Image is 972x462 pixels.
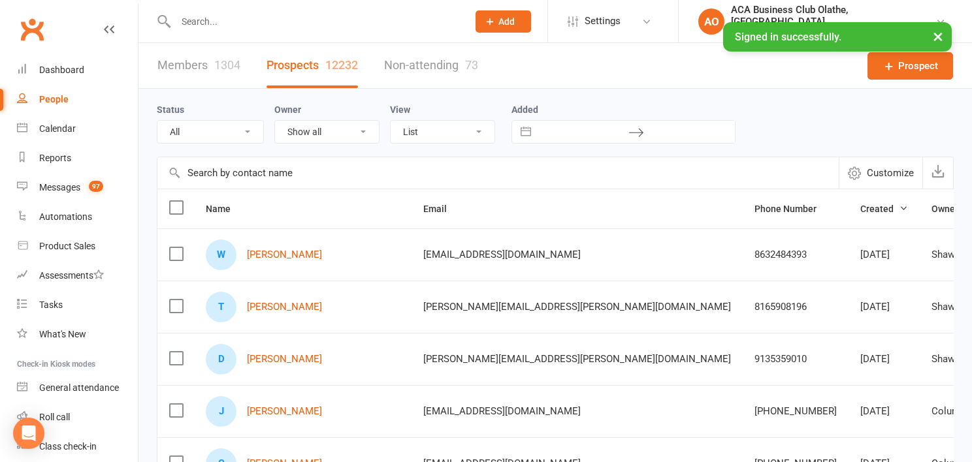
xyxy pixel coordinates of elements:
[39,182,80,192] div: Messages
[754,406,837,417] div: [PHONE_NUMBER]
[867,165,914,181] span: Customize
[860,354,908,365] div: [DATE]
[867,52,953,80] a: Prospect
[511,104,736,115] label: Added
[16,13,48,46] a: Clubworx
[860,204,908,214] span: Created
[754,354,837,365] div: 9135359010
[17,261,138,290] a: Assessments
[39,412,70,422] div: Roll call
[17,202,138,232] a: Automations
[89,181,103,192] span: 97
[39,441,97,452] div: Class check-in
[423,204,461,214] span: Email
[206,204,245,214] span: Name
[39,123,76,134] div: Calendar
[860,249,908,260] div: [DATE]
[39,329,86,339] div: What's New
[39,153,71,163] div: Reports
[274,104,301,115] label: Owner
[423,346,731,371] span: [PERSON_NAME][EMAIL_ADDRESS][PERSON_NAME][DOMAIN_NAME]
[172,12,459,31] input: Search...
[206,201,245,217] button: Name
[735,31,841,43] span: Signed in successfully.
[423,201,461,217] button: Email
[754,301,837,313] div: 8165908196
[13,418,44,449] div: Open Intercom Messenger
[157,43,240,88] a: Members1304
[498,16,515,27] span: Add
[17,173,138,202] a: Messages 97
[860,406,908,417] div: [DATE]
[17,55,138,85] a: Dashboard
[247,354,322,365] a: [PERSON_NAME]
[17,290,138,320] a: Tasks
[754,201,831,217] button: Phone Number
[206,396,236,427] div: J
[39,241,95,251] div: Product Sales
[860,301,908,313] div: [DATE]
[247,249,322,260] a: [PERSON_NAME]
[39,65,84,75] div: Dashboard
[926,22,950,50] button: ×
[206,292,236,322] div: T
[423,242,581,267] span: [EMAIL_ADDRESS][DOMAIN_NAME]
[465,58,478,72] div: 73
[390,104,410,115] label: View
[17,85,138,114] a: People
[325,58,358,72] div: 12232
[698,8,724,35] div: AO
[39,300,63,310] div: Tasks
[17,114,138,144] a: Calendar
[39,382,119,393] div: General attendance
[384,43,478,88] a: Non-attending73
[423,399,581,423] span: [EMAIL_ADDRESS][DOMAIN_NAME]
[860,201,908,217] button: Created
[39,211,92,222] div: Automations
[267,43,358,88] a: Prospects12232
[754,249,837,260] div: 8632484393
[247,406,322,417] a: [PERSON_NAME]
[17,144,138,173] a: Reports
[17,232,138,261] a: Product Sales
[39,270,104,281] div: Assessments
[157,157,839,189] input: Search by contact name
[476,10,531,33] button: Add
[39,94,69,104] div: People
[214,58,240,72] div: 1304
[17,403,138,432] a: Roll call
[898,58,938,74] span: Prospect
[206,344,236,375] div: D
[514,121,538,143] button: Interact with the calendar and add the check-in date for your trip.
[247,301,322,313] a: [PERSON_NAME]
[17,320,138,349] a: What's New
[839,157,922,189] button: Customize
[206,239,236,270] div: W
[731,4,935,27] div: ACA Business Club Olathe, [GEOGRAPHIC_DATA]
[423,294,731,319] span: [PERSON_NAME][EMAIL_ADDRESS][PERSON_NAME][DOMAIN_NAME]
[585,7,621,36] span: Settings
[17,373,138,403] a: General attendance kiosk mode
[17,432,138,461] a: Class kiosk mode
[754,204,831,214] span: Phone Number
[157,104,184,115] label: Status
